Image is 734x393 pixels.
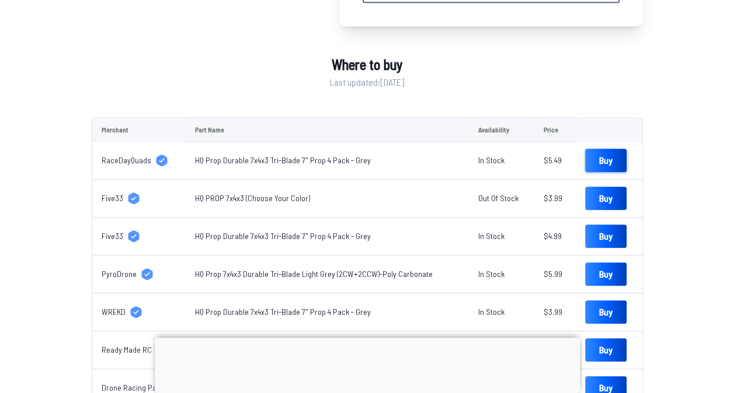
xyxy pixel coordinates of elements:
[102,268,137,280] span: PyroDrone
[534,255,576,293] td: $5.99
[102,306,126,318] span: WREKD
[195,269,433,279] a: HQ Prop 7x4x3 Durable Tri-Blade Light Grey (2CW+2CCW)-Poly Carbonate
[92,117,186,142] td: Merchant
[585,338,627,362] a: Buy
[102,192,123,204] span: Five33
[195,193,310,203] a: HQ PROP 7x4x3 (Choose Your Color)
[102,230,123,242] span: Five33
[585,187,627,210] a: Buy
[195,155,371,165] a: HQ Prop Durable 7x4x3 Tri-Blade 7" Prop 4 Pack - Grey
[469,180,534,217] td: Out Of Stock
[534,180,576,217] td: $3.99
[330,75,404,89] span: Last updated: [DATE]
[534,142,576,180] td: $5.49
[102,344,176,356] a: Ready Made RC
[585,149,627,172] a: Buy
[102,268,176,280] a: PyroDrone
[534,117,576,142] td: Price
[585,224,627,248] a: Buy
[195,231,371,241] a: HQ Prop Durable 7x4x3 Tri-Blade 7" Prop 4 Pack - Grey
[332,54,402,75] span: Where to buy
[469,217,534,255] td: In Stock
[186,117,469,142] td: Part Name
[469,331,534,369] td: Back Order
[469,117,534,142] td: Availability
[534,217,576,255] td: $4.99
[534,331,576,369] td: $3.99
[102,230,176,242] a: Five33
[102,344,152,356] span: Ready Made RC
[534,293,576,331] td: $3.99
[102,192,176,204] a: Five33
[102,306,176,318] a: WREKD
[102,155,176,166] a: RaceDayQuads
[469,293,534,331] td: In Stock
[155,338,580,390] iframe: Advertisement
[469,255,534,293] td: In Stock
[585,300,627,324] a: Buy
[469,142,534,180] td: In Stock
[102,155,151,166] span: RaceDayQuads
[585,262,627,286] a: Buy
[195,307,371,317] a: HQ Prop Durable 7x4x3 Tri-Blade 7" Prop 4 Pack - Grey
